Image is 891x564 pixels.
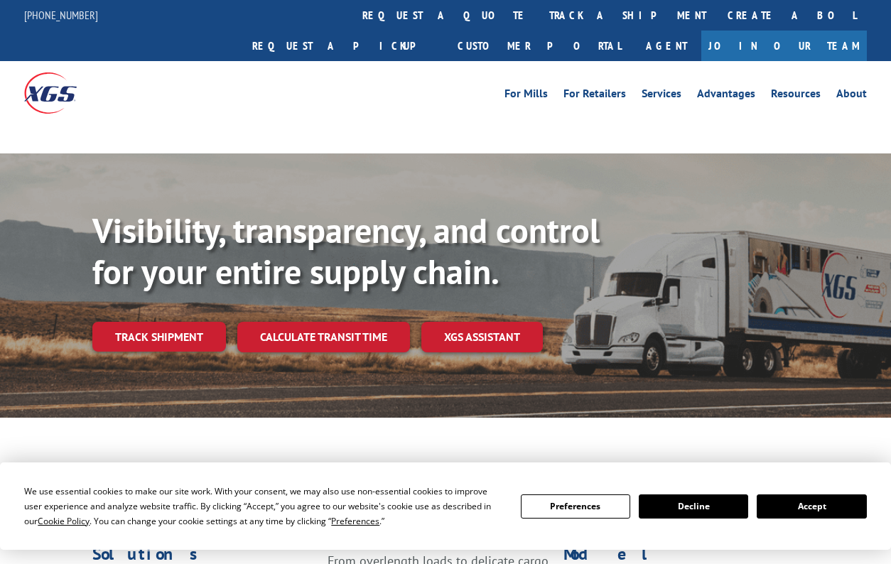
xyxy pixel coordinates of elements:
[331,515,379,527] span: Preferences
[836,88,867,104] a: About
[242,31,447,61] a: Request a pickup
[92,208,600,293] b: Visibility, transparency, and control for your entire supply chain.
[642,88,681,104] a: Services
[24,8,98,22] a: [PHONE_NUMBER]
[757,494,866,519] button: Accept
[632,31,701,61] a: Agent
[421,322,543,352] a: XGS ASSISTANT
[24,484,503,528] div: We use essential cookies to make our site work. With your consent, we may also use non-essential ...
[92,322,226,352] a: Track shipment
[521,494,630,519] button: Preferences
[237,322,410,352] a: Calculate transit time
[639,494,748,519] button: Decline
[701,31,867,61] a: Join Our Team
[771,88,821,104] a: Resources
[697,88,755,104] a: Advantages
[447,31,632,61] a: Customer Portal
[563,88,626,104] a: For Retailers
[38,515,90,527] span: Cookie Policy
[504,88,548,104] a: For Mills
